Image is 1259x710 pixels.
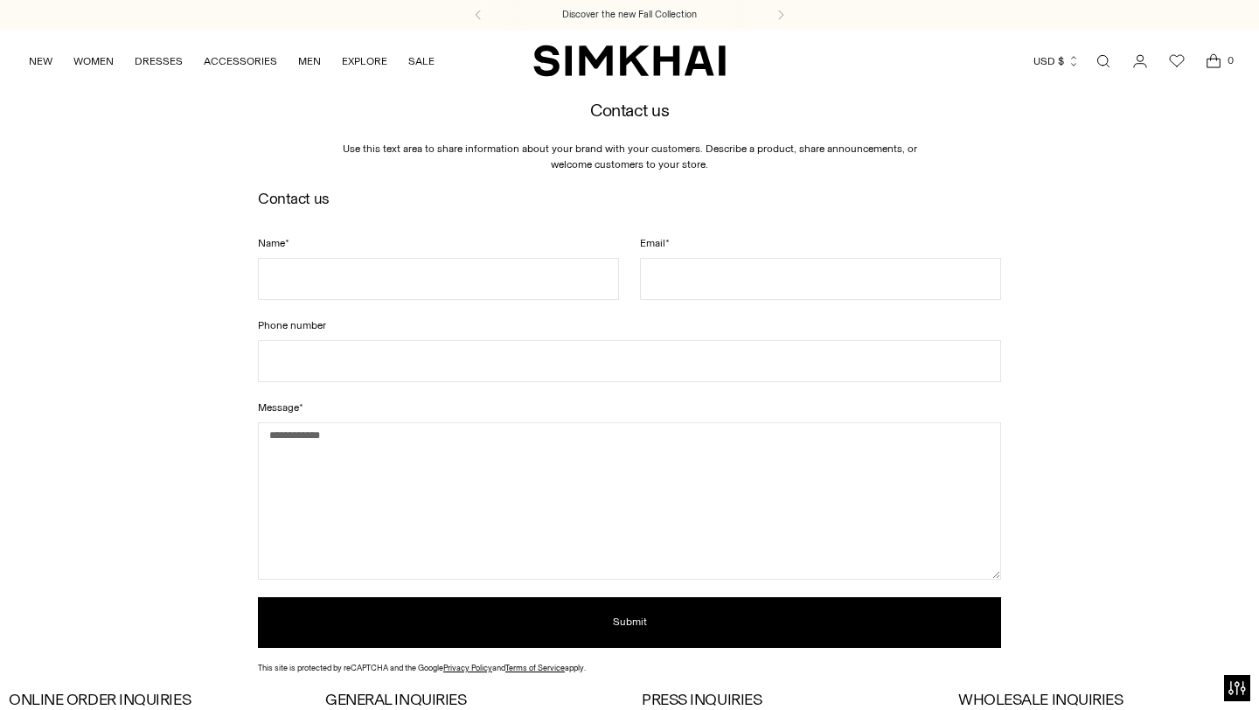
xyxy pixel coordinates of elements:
[505,663,565,672] a: Terms of Service
[298,42,321,80] a: MEN
[562,8,697,22] a: Discover the new Fall Collection
[1222,52,1238,68] span: 0
[1172,628,1242,693] iframe: Gorgias live chat messenger
[342,42,387,80] a: EXPLORE
[533,44,726,78] a: SIMKHAI
[258,400,1001,415] label: Message
[9,692,301,709] h3: ONLINE ORDER INQUIRIES
[73,42,114,80] a: WOMEN
[642,692,934,709] h3: PRESS INQUIRIES
[258,190,1001,206] h2: Contact us
[958,692,1250,709] h3: WHOLESALE INQUIRIES
[1159,44,1194,79] a: Wishlist
[258,597,1001,648] button: Submit
[1196,44,1231,79] a: Open cart modal
[640,235,1001,251] label: Email
[258,235,619,251] label: Name
[1123,44,1158,79] a: Go to the account page
[323,101,936,120] h2: Contact us
[204,42,277,80] a: ACCESSORIES
[325,692,617,709] h3: GENERAL INQUIRIES
[14,644,176,696] iframe: Sign Up via Text for Offers
[29,42,52,80] a: NEW
[258,662,1001,674] div: This site is protected by reCAPTCHA and the Google and apply.
[323,141,936,172] p: Use this text area to share information about your brand with your customers. Describe a product,...
[258,317,1001,333] label: Phone number
[135,42,183,80] a: DRESSES
[408,42,435,80] a: SALE
[1086,44,1121,79] a: Open search modal
[443,663,492,672] a: Privacy Policy
[1033,42,1080,80] button: USD $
